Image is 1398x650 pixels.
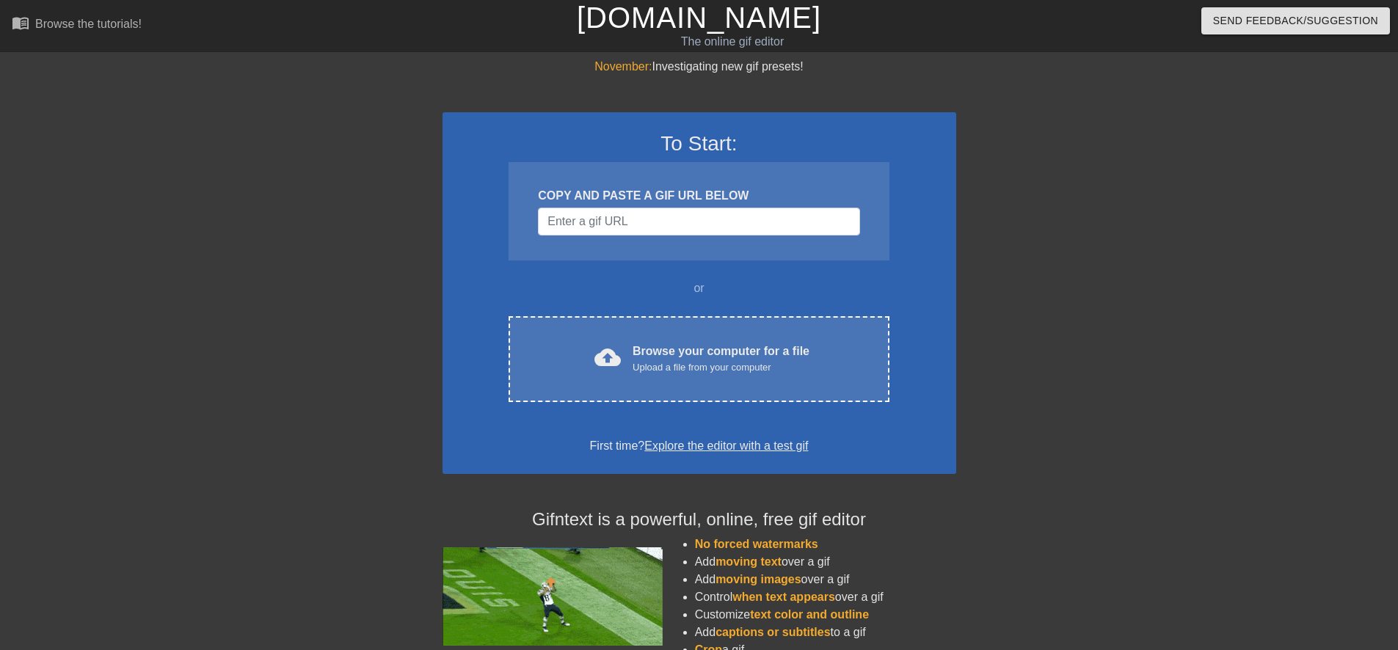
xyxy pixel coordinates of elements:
[633,360,809,375] div: Upload a file from your computer
[695,588,956,606] li: Control over a gif
[473,33,991,51] div: The online gif editor
[12,14,142,37] a: Browse the tutorials!
[716,626,830,638] span: captions or subtitles
[443,509,956,530] h4: Gifntext is a powerful, online, free gif editor
[1213,12,1378,30] span: Send Feedback/Suggestion
[443,58,956,76] div: Investigating new gif presets!
[695,606,956,624] li: Customize
[35,18,142,30] div: Browse the tutorials!
[1201,7,1390,34] button: Send Feedback/Suggestion
[633,343,809,375] div: Browse your computer for a file
[12,14,29,32] span: menu_book
[695,624,956,641] li: Add to a gif
[644,439,808,452] a: Explore the editor with a test gif
[750,608,869,621] span: text color and outline
[695,571,956,588] li: Add over a gif
[716,555,782,568] span: moving text
[443,547,663,646] img: football_small.gif
[481,280,918,297] div: or
[594,60,652,73] span: November:
[538,187,859,205] div: COPY AND PASTE A GIF URL BELOW
[716,573,801,585] span: moving images
[695,538,818,550] span: No forced watermarks
[462,131,937,156] h3: To Start:
[577,1,821,34] a: [DOMAIN_NAME]
[732,591,835,603] span: when text appears
[538,208,859,235] input: Username
[594,344,621,370] span: cloud_upload
[695,553,956,571] li: Add over a gif
[462,437,937,455] div: First time?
